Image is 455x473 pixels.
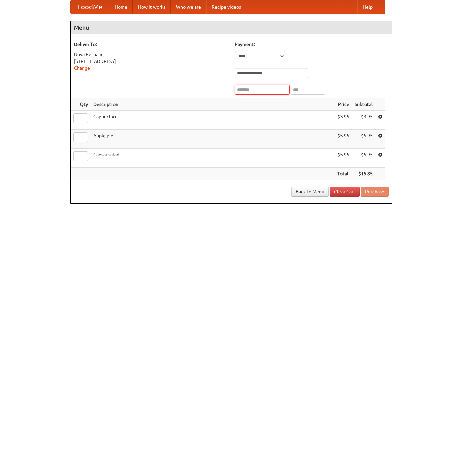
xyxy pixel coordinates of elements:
a: How it works [133,0,171,14]
td: Caesar salad [91,149,334,168]
td: $5.95 [334,149,352,168]
div: [STREET_ADDRESS] [74,58,228,65]
td: $5.95 [352,149,375,168]
th: Subtotal [352,98,375,111]
a: Change [74,65,90,71]
button: Purchase [361,187,389,197]
th: $15.85 [352,168,375,180]
th: Price [334,98,352,111]
th: Total: [334,168,352,180]
h5: Payment: [235,41,389,48]
td: $3.95 [352,111,375,130]
td: Apple pie [91,130,334,149]
a: Clear Cart [330,187,360,197]
td: $3.95 [334,111,352,130]
div: Nova Rethalie [74,51,228,58]
td: Cappucino [91,111,334,130]
h4: Menu [71,21,392,34]
a: Back to Menu [291,187,329,197]
a: Help [357,0,378,14]
th: Qty [71,98,91,111]
a: Who we are [171,0,206,14]
a: Home [109,0,133,14]
td: $5.95 [352,130,375,149]
td: $5.95 [334,130,352,149]
h5: Deliver To: [74,41,228,48]
a: FoodMe [71,0,109,14]
a: Recipe videos [206,0,246,14]
th: Description [91,98,334,111]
